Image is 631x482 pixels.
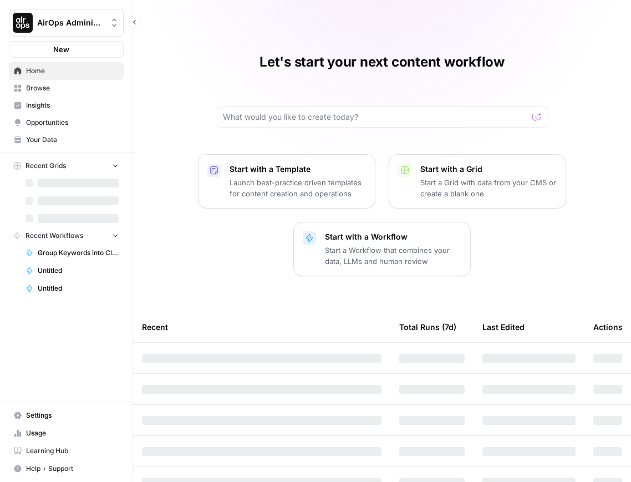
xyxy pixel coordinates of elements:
[399,312,456,342] div: Total Runs (7d)
[325,245,461,267] p: Start a Workflow that combines your data, LLMs and human review
[293,222,471,276] button: Start with a WorkflowStart a Workflow that combines your data, LLMs and human review
[21,244,124,262] a: Group Keywords into Clusters
[26,161,66,171] span: Recent Grids
[21,262,124,280] a: Untitled
[9,158,124,174] button: Recent Grids
[325,231,461,242] p: Start with a Workflow
[21,280,124,297] a: Untitled
[9,114,124,131] a: Opportunities
[482,312,525,342] div: Last Edited
[38,283,119,293] span: Untitled
[9,9,124,37] button: Workspace: AirOps Administrative
[420,164,557,175] p: Start with a Grid
[230,177,366,199] p: Launch best-practice driven templates for content creation and operations
[38,248,119,258] span: Group Keywords into Clusters
[26,428,119,438] span: Usage
[9,131,124,149] a: Your Data
[9,97,124,114] a: Insights
[389,154,566,209] button: Start with a GridStart a Grid with data from your CMS or create a blank one
[420,177,557,199] p: Start a Grid with data from your CMS or create a blank one
[9,41,124,58] button: New
[9,407,124,424] a: Settings
[26,118,119,128] span: Opportunities
[26,83,119,93] span: Browse
[38,266,119,276] span: Untitled
[230,164,366,175] p: Start with a Template
[26,231,83,241] span: Recent Workflows
[9,227,124,244] button: Recent Workflows
[53,44,69,55] span: New
[26,410,119,420] span: Settings
[26,464,119,474] span: Help + Support
[26,446,119,456] span: Learning Hub
[259,53,505,71] h1: Let's start your next content workflow
[9,424,124,442] a: Usage
[9,62,124,80] a: Home
[198,154,375,209] button: Start with a TemplateLaunch best-practice driven templates for content creation and operations
[13,13,33,33] img: AirOps Administrative Logo
[37,17,104,28] span: AirOps Administrative
[9,79,124,97] a: Browse
[593,312,623,342] div: Actions
[9,460,124,478] button: Help + Support
[26,66,119,76] span: Home
[26,100,119,110] span: Insights
[9,442,124,460] a: Learning Hub
[142,312,381,342] div: Recent
[223,111,528,123] input: What would you like to create today?
[26,135,119,145] span: Your Data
